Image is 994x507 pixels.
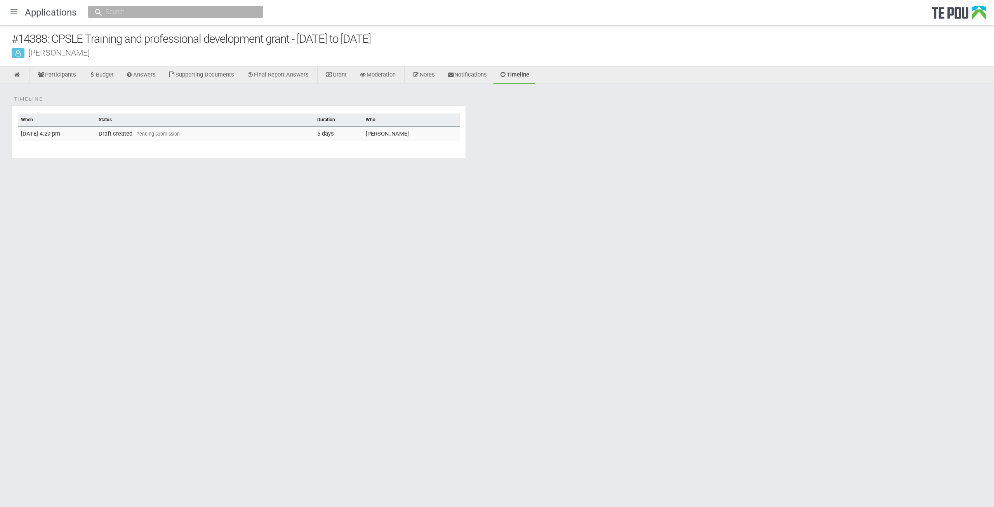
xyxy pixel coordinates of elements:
td: Draft created [96,127,314,141]
a: Answers [120,67,162,84]
a: Final Report Answers [241,67,315,84]
span: 5 days [317,130,334,137]
a: Supporting Documents [162,67,240,84]
span: Pending submission [136,131,180,137]
a: Participants [32,67,82,84]
a: Moderation [353,67,401,84]
td: [PERSON_NAME] [363,127,460,141]
a: Grant [320,67,353,84]
th: Who [363,113,460,127]
span: Timeline [14,96,43,103]
div: #14388: CPSLE Training and professional development grant - [DATE] to [DATE] [12,31,994,47]
a: Timeline [494,67,535,84]
a: Notes [407,67,441,84]
td: [DATE] 4:29 pm [18,127,96,141]
div: [PERSON_NAME] [12,49,994,57]
a: Budget [83,67,120,84]
th: When [18,113,96,127]
input: Search [103,8,240,16]
th: Status [96,113,314,127]
th: Duration [314,113,363,127]
a: Notifications [441,67,493,84]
